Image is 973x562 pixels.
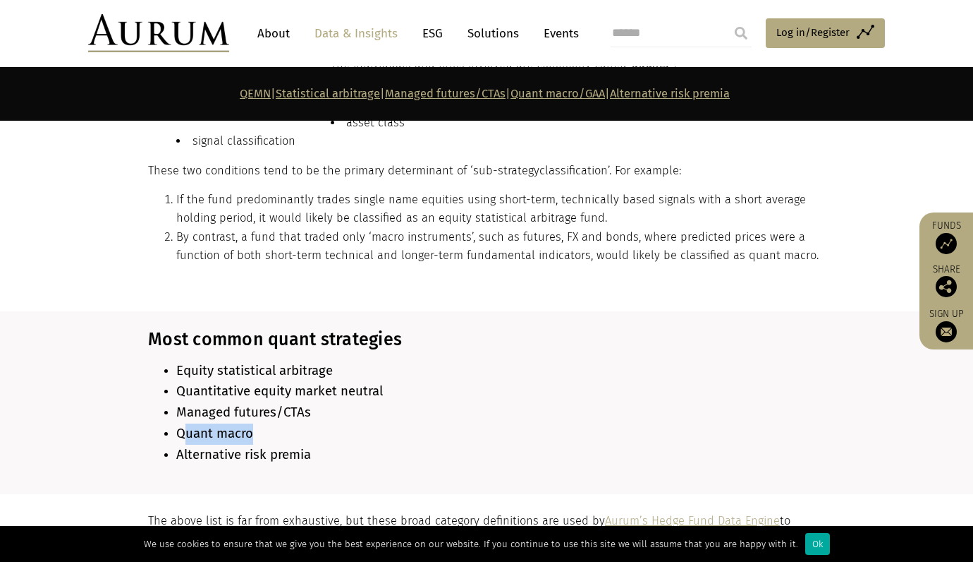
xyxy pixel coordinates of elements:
[176,447,311,462] span: Alternative risk premia
[176,132,821,150] li: signal classification
[148,512,821,549] p: The above list is far from exhaustive, but these broad category definitions are used by to captur...
[766,18,885,48] a: Log in/Register
[88,14,229,52] img: Aurum
[805,533,830,555] div: Ok
[727,19,755,47] input: Submit
[510,87,605,100] a: Quant macro/GAA
[250,20,297,47] a: About
[936,321,957,342] img: Sign up to our newsletter
[148,329,821,350] h3: Most common quant strategies
[176,191,821,228] li: If the fund predominantly trades single name equities using short-term, technically based signals...
[148,162,821,180] p: These two conditions tend to be the primary determinant of ‘ classification’. For example:
[240,87,730,100] strong: | | | |
[473,164,539,177] span: sub-strategy
[176,383,383,399] span: Quantitative equity market neutral
[176,405,311,420] span: Managed futures/CTAs
[385,87,506,100] a: Managed futures/CTAs
[776,24,850,41] span: Log in/Register
[176,426,253,441] span: Quant macro
[936,233,957,254] img: Access Funds
[415,20,450,47] a: ESG
[610,87,730,100] a: Alternative risk premia
[176,228,821,265] li: By contrast, a fund that traded only ‘macro instruments’, such as futures, FX and bonds, where pr...
[460,20,526,47] a: Solutions
[176,363,333,378] b: Equity statistical arbitrage
[307,20,405,47] a: Data & Insights
[926,220,966,254] a: Funds
[926,308,966,342] a: Sign up
[176,114,821,132] li: asset class
[926,265,966,297] div: Share
[936,276,957,297] img: Share this post
[537,20,579,47] a: Events
[605,514,780,527] a: Aurum’s Hedge Fund Data Engine
[276,87,380,100] a: Statistical arbitrage
[240,87,271,100] a: QEMN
